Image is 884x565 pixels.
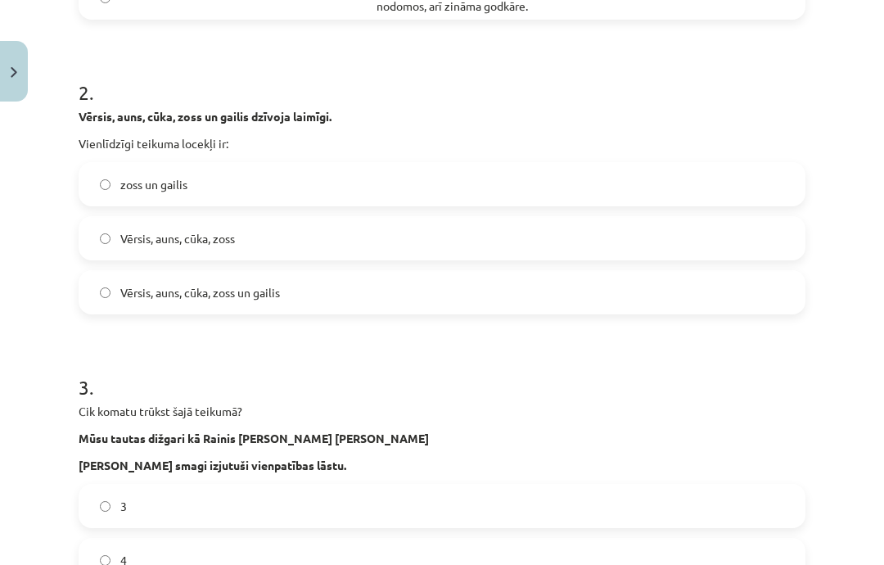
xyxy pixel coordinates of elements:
[79,52,805,103] h1: 2 .
[79,458,346,472] strong: [PERSON_NAME] smagi izjutuši vienpatības lāstu.
[79,135,805,152] p: Vienlīdzīgi teikuma locekļi ir:
[100,179,110,190] input: zoss un gailis
[79,109,331,124] strong: Vērsis, auns, cūka, zoss un gailis dzīvoja laimīgi.
[120,230,235,247] span: Vērsis, auns, cūka, zoss
[100,501,110,512] input: 3
[120,176,187,193] span: zoss un gailis
[11,67,17,78] img: icon-close-lesson-0947bae3869378f0d4975bcd49f059093ad1ed9edebbc8119c70593378902aed.svg
[120,284,280,301] span: Vērsis, auns, cūka, zoss un gailis
[79,431,429,445] strong: Mūsu tautas dižgari kā Rainis [PERSON_NAME] [PERSON_NAME]
[120,498,127,515] span: 3
[79,347,805,398] h1: 3 .
[79,403,805,420] p: Cik komatu trūkst šajā teikumā?
[100,287,110,298] input: Vērsis, auns, cūka, zoss un gailis
[100,233,110,244] input: Vērsis, auns, cūka, zoss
